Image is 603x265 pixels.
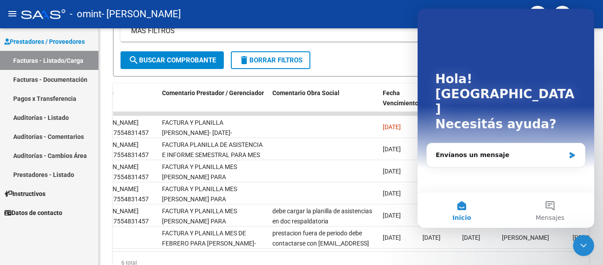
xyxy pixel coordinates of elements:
[272,207,372,225] span: debe cargar la planilla de asistencias en doc respaldatoria
[383,234,401,241] span: [DATE]
[502,234,549,241] span: [PERSON_NAME]
[4,189,45,199] span: Instructivos
[91,184,155,204] div: [PERSON_NAME] AILEN 27554831457
[162,185,250,213] span: FACTURA Y PLANILLA MES [PERSON_NAME] PARA [PERSON_NAME]- PSICOLOGIA-
[88,84,158,123] datatable-header-cell: Afiliado
[239,55,249,65] mat-icon: delete
[379,84,419,123] datatable-header-cell: Fecha Vencimiento
[231,51,310,69] button: Borrar Filtros
[573,235,594,256] iframe: Intercom live chat
[128,56,216,64] span: Buscar Comprobante
[272,89,339,96] span: Comentario Obra Social
[91,206,155,227] div: [PERSON_NAME] AILEN 27554831457
[158,84,269,123] datatable-header-cell: Comentario Prestador / Gerenciador
[462,234,480,241] span: [DATE]
[162,141,263,178] span: FACTURA PLANILLA DE ASISTENCIA E INFORME SEMESTRAL PARA MES [PERSON_NAME] PARA [PERSON_NAME]- PSI...
[269,84,379,123] datatable-header-cell: Comentario Obra Social
[70,4,102,24] span: - omint
[383,190,401,197] span: [DATE]
[422,234,441,241] span: [DATE]
[91,162,155,182] div: [PERSON_NAME] AILEN 27554831457
[383,146,401,153] span: [DATE]
[383,123,401,131] span: [DATE]
[162,89,264,96] span: Comentario Prestador / Gerenciador
[418,9,594,228] iframe: Intercom live chat
[91,140,155,160] div: [PERSON_NAME] AILEN 27554831457
[272,230,369,257] span: prestacion fuera de periodo debe contactarse con [EMAIL_ADDRESS][DOMAIN_NAME]
[383,168,401,175] span: [DATE]
[162,230,256,257] span: FACTURA Y PLANILLA MES DE FEBRERO PARA [PERSON_NAME]- PSICOLOGIA-
[383,89,418,107] span: Fecha Vencimiento
[131,26,560,36] mat-panel-title: MAS FILTROS
[162,119,246,146] span: FACTURA Y PLANILLA [PERSON_NAME]- [DATE]- PSICOLOGIA [PERSON_NAME]
[4,208,62,218] span: Datos de contacto
[102,4,181,24] span: - [PERSON_NAME]
[383,212,401,219] span: [DATE]
[239,56,302,64] span: Borrar Filtros
[7,8,18,19] mat-icon: menu
[4,37,85,46] span: Prestadores / Proveedores
[121,51,224,69] button: Buscar Comprobante
[121,20,581,42] mat-expansion-panel-header: MAS FILTROS
[162,163,250,191] span: FACTURA Y PLANILLA MES [PERSON_NAME] PARA [PERSON_NAME]- PSICOLOGIA-
[91,118,155,138] div: [PERSON_NAME] AILEN 27554831457
[128,55,139,65] mat-icon: search
[162,207,250,235] span: FACTURA Y PLANILLA MES [PERSON_NAME] PARA [PERSON_NAME]- PSICOLOGIA-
